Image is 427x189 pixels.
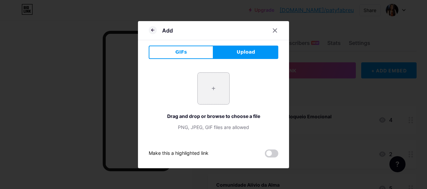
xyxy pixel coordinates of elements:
[149,149,208,157] div: Make this a highlighted link
[175,49,187,56] span: GIFs
[149,113,278,120] div: Drag and drop or browse to choose a file
[237,49,255,56] span: Upload
[149,124,278,131] div: PNG, JPEG, GIF files are allowed
[162,26,173,35] div: Add
[213,46,278,59] button: Upload
[149,46,213,59] button: GIFs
